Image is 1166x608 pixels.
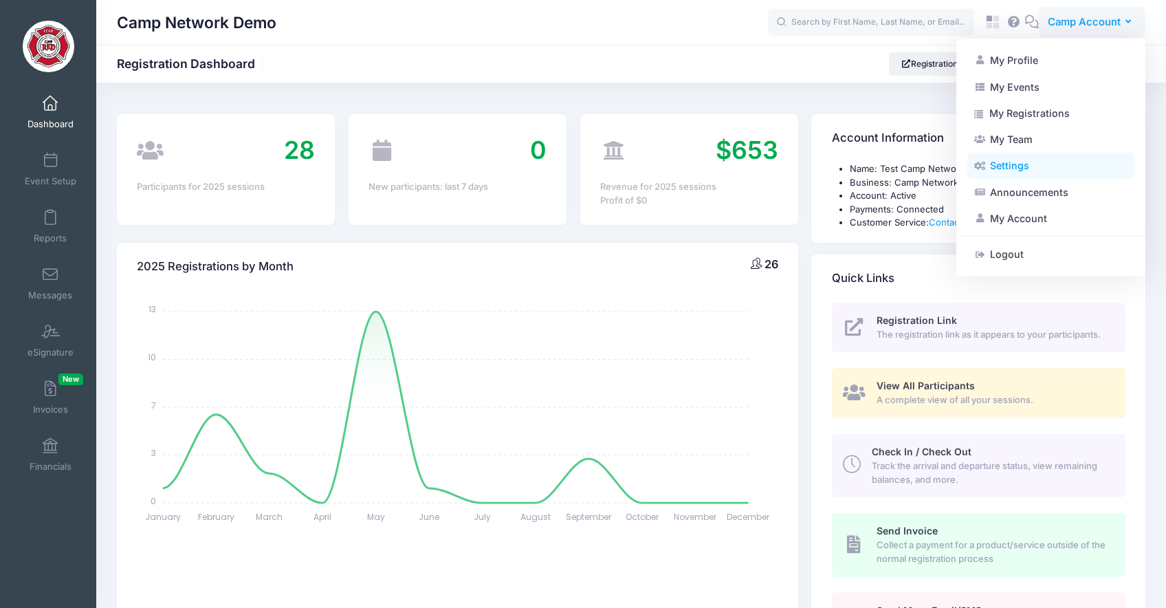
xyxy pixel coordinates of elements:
tspan: April [313,511,331,523]
tspan: 13 [148,304,156,316]
div: Revenue for 2025 sessions Profit of $0 [600,180,778,207]
tspan: 7 [151,400,156,411]
h4: Account Information [832,119,944,158]
span: Dashboard [27,118,74,130]
a: My Registrations [967,100,1134,127]
a: My Profile [967,47,1134,74]
span: Reports [34,232,67,244]
a: Dashboard [18,88,83,136]
span: Send Invoice [877,525,938,536]
span: 0 [530,135,547,165]
tspan: June [419,511,439,523]
input: Search by First Name, Last Name, or Email... [768,9,974,36]
span: Registration Link [877,314,957,326]
a: Check In / Check Out Track the arrival and departure status, view remaining balances, and more. [832,434,1125,497]
span: Camp Account [1048,14,1121,30]
tspan: November [674,511,717,523]
span: Collect a payment for a product/service outside of the normal registration process [877,539,1110,565]
span: 28 [284,135,315,165]
h4: Quick Links [832,259,894,298]
span: Invoices [33,404,68,415]
a: My Team [967,127,1134,153]
li: Name: Test Camp Network [850,162,1125,176]
button: Camp Account [1039,7,1145,39]
a: eSignature [18,316,83,365]
li: Payments: Connected [850,203,1125,217]
tspan: 0 [151,495,156,507]
span: Check In / Check Out [872,446,971,457]
tspan: October [626,511,659,523]
tspan: August [520,511,551,523]
span: Event Setup [25,175,76,187]
h1: Registration Dashboard [117,56,267,71]
a: Event Setup [18,145,83,193]
li: Account: Active [850,189,1125,203]
a: My Events [967,74,1134,100]
a: Financials [18,431,83,479]
img: Camp Network Demo [23,21,74,72]
span: A complete view of all your sessions. [877,393,1110,407]
tspan: February [198,511,234,523]
tspan: September [566,511,612,523]
a: Messages [18,259,83,307]
a: Logout [967,241,1134,268]
span: Messages [28,290,72,301]
div: New participants: last 7 days [368,180,547,194]
tspan: December [727,511,771,523]
tspan: 3 [151,447,156,459]
span: 26 [764,257,778,271]
tspan: 10 [148,351,156,363]
span: eSignature [27,347,74,358]
span: $653 [716,135,778,165]
a: Send Invoice Collect a payment for a product/service outside of the normal registration process [832,513,1125,576]
span: New [58,373,83,385]
tspan: January [145,511,181,523]
a: Registration Link The registration link as it appears to your participants. [832,303,1125,353]
h4: 2025 Registrations by Month [137,248,294,287]
span: The registration link as it appears to your participants. [877,328,1110,342]
a: Contact Us [929,217,976,228]
a: InvoicesNew [18,373,83,422]
a: Reports [18,202,83,250]
a: Settings [967,153,1134,179]
tspan: July [474,511,491,523]
a: View All Participants A complete view of all your sessions. [832,368,1125,418]
h1: Camp Network Demo [117,7,276,39]
a: Registration Link [889,52,989,76]
tspan: March [256,511,283,523]
span: View All Participants [877,380,975,391]
span: Track the arrival and departure status, view remaining balances, and more. [872,459,1110,486]
li: Customer Service: [850,216,1125,230]
tspan: May [367,511,385,523]
span: Financials [30,461,71,473]
a: My Account [967,206,1134,232]
li: Business: Camp Network Demo [850,176,1125,190]
div: Participants for 2025 sessions [137,180,315,194]
a: Announcements [967,180,1134,206]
